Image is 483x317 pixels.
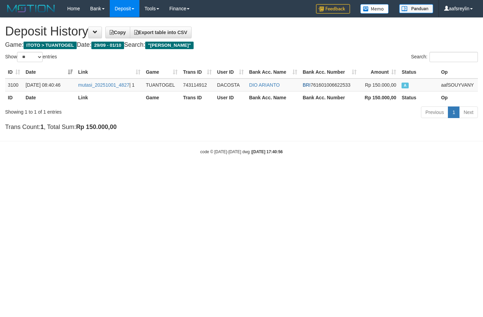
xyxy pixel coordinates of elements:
[75,91,143,104] th: Link
[23,66,75,78] th: Date: activate to sort column ascending
[180,78,214,91] td: 743114912
[134,30,187,35] span: Export table into CSV
[75,66,143,78] th: Link: activate to sort column ascending
[399,91,438,104] th: Status
[5,91,23,104] th: ID
[143,78,180,91] td: TUANTOGEL
[246,66,300,78] th: Bank Acc. Name: activate to sort column ascending
[5,25,478,38] h1: Deposit History
[110,30,126,35] span: Copy
[40,124,44,130] strong: 1
[303,82,311,88] span: BRI
[399,66,438,78] th: Status
[5,52,57,62] label: Show entries
[249,82,280,88] a: DIO ARIANTO
[438,66,478,78] th: Op
[180,91,214,104] th: Trans ID
[130,27,192,38] a: Export table into CSV
[76,124,117,130] strong: Rp 150.000,00
[105,27,130,38] a: Copy
[399,4,433,13] img: panduan.png
[359,66,399,78] th: Amount: activate to sort column ascending
[459,106,478,118] a: Next
[23,78,75,91] td: [DATE] 08:40:46
[214,91,246,104] th: User ID
[252,149,283,154] strong: [DATE] 17:40:56
[316,4,350,14] img: Feedback.jpg
[300,78,359,91] td: 761601006622533
[360,4,389,14] img: Button%20Memo.svg
[143,66,180,78] th: Game: activate to sort column ascending
[438,91,478,104] th: Op
[5,42,478,48] h4: Game: Date: Search:
[78,82,129,88] a: mutasi_20251001_4827
[402,83,408,88] span: Approved
[214,78,246,91] td: DACOSTA
[438,78,478,91] td: aafSOUYVANY
[180,66,214,78] th: Trans ID: activate to sort column ascending
[17,52,43,62] select: Showentries
[5,3,57,14] img: MOTION_logo.png
[143,91,180,104] th: Game
[411,52,478,62] label: Search:
[145,42,194,49] span: "[PERSON_NAME]"
[246,91,300,104] th: Bank Acc. Name
[214,66,246,78] th: User ID: activate to sort column ascending
[75,78,143,91] td: | 1
[5,78,23,91] td: 3100
[91,42,124,49] span: 29/09 - 01/10
[23,91,75,104] th: Date
[365,95,396,100] strong: Rp 150.000,00
[24,42,77,49] span: ITOTO > TUANTOGEL
[300,66,359,78] th: Bank Acc. Number: activate to sort column ascending
[448,106,459,118] a: 1
[429,52,478,62] input: Search:
[5,124,478,131] h4: Trans Count: , Total Sum:
[365,82,396,88] span: Rp 150.000,00
[5,66,23,78] th: ID: activate to sort column ascending
[300,91,359,104] th: Bank Acc. Number
[421,106,448,118] a: Previous
[5,106,196,115] div: Showing 1 to 1 of 1 entries
[200,149,283,154] small: code © [DATE]-[DATE] dwg |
